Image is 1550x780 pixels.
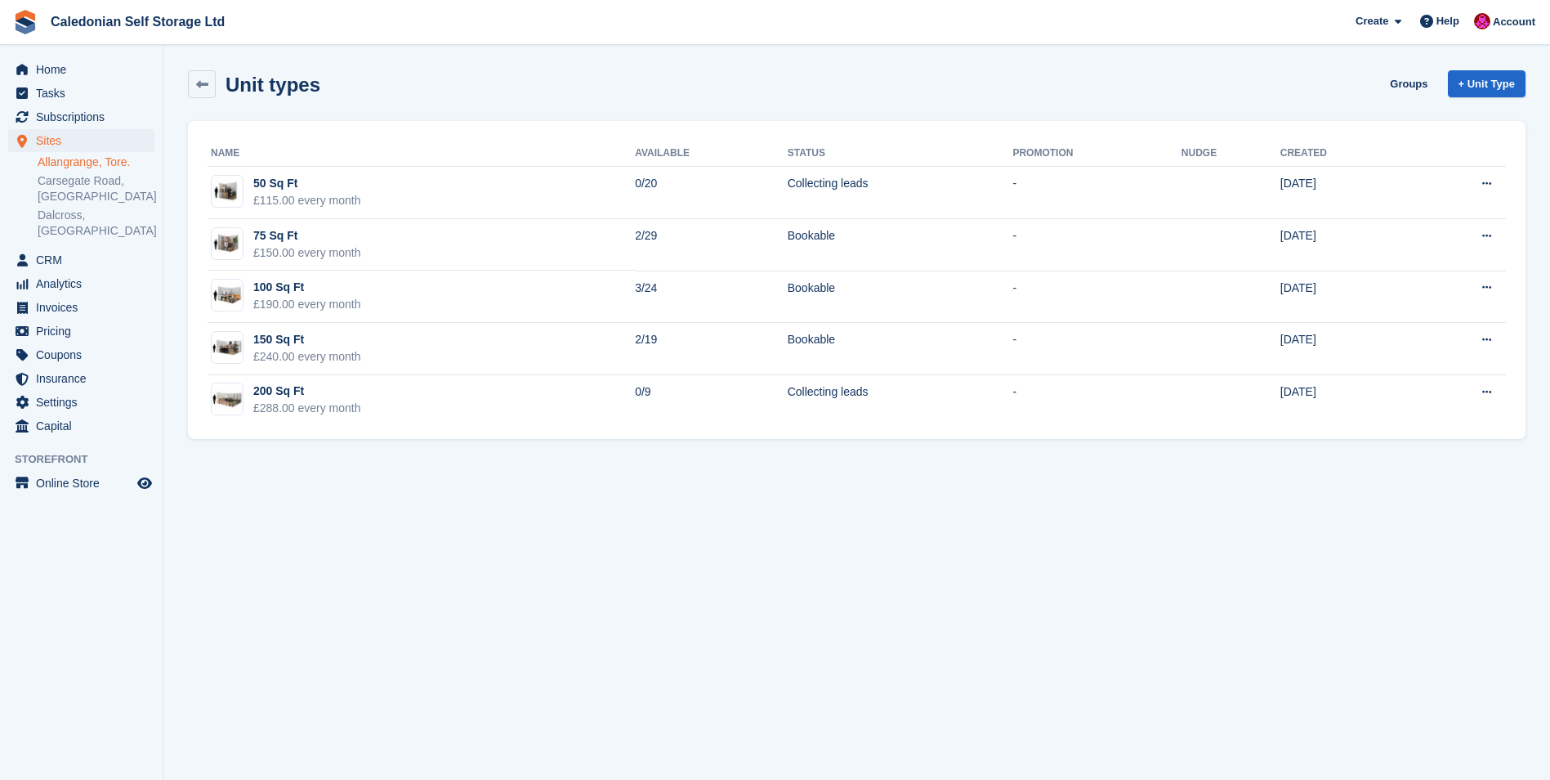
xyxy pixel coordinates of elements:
[8,320,154,343] a: menu
[635,323,788,375] td: 2/19
[635,167,788,219] td: 0/20
[8,367,154,390] a: menu
[1280,167,1410,219] td: [DATE]
[8,105,154,128] a: menu
[788,271,1013,323] td: Bookable
[36,391,134,414] span: Settings
[212,336,243,360] img: 150-sqft-unit.jpg
[788,141,1013,167] th: Status
[1280,375,1410,427] td: [DATE]
[1280,141,1410,167] th: Created
[1356,13,1388,29] span: Create
[1436,13,1459,29] span: Help
[36,58,134,81] span: Home
[38,155,154,170] a: Allangrange, Tore.
[8,249,154,271] a: menu
[788,323,1013,375] td: Bookable
[1493,14,1535,30] span: Account
[8,129,154,152] a: menu
[253,383,361,400] div: 200 Sq Ft
[36,320,134,343] span: Pricing
[212,231,243,255] img: 64-sqft-unit.jpg
[13,10,38,34] img: stora-icon-8386f47178a22dfd0bd8f6a31ec36ba5ce8667c1dd55bd0f319d3a0aa187defe.svg
[1280,271,1410,323] td: [DATE]
[1012,271,1181,323] td: -
[253,192,361,209] div: £115.00 every month
[135,473,154,493] a: Preview store
[15,451,163,468] span: Storefront
[36,105,134,128] span: Subscriptions
[44,8,231,35] a: Caledonian Self Storage Ltd
[212,388,243,411] img: 200-sqft-unit.jpg
[253,279,361,296] div: 100 Sq Ft
[8,82,154,105] a: menu
[36,272,134,295] span: Analytics
[8,58,154,81] a: menu
[8,296,154,319] a: menu
[788,219,1013,271] td: Bookable
[8,343,154,366] a: menu
[1012,167,1181,219] td: -
[1012,219,1181,271] td: -
[635,375,788,427] td: 0/9
[1383,70,1434,97] a: Groups
[36,343,134,366] span: Coupons
[8,415,154,437] a: menu
[38,208,154,239] a: Dalcross, [GEOGRAPHIC_DATA]
[1012,323,1181,375] td: -
[253,348,361,365] div: £240.00 every month
[1474,13,1490,29] img: Donald Mathieson
[1012,141,1181,167] th: Promotion
[253,175,361,192] div: 50 Sq Ft
[36,296,134,319] span: Invoices
[8,472,154,495] a: menu
[253,296,361,313] div: £190.00 every month
[36,129,134,152] span: Sites
[208,141,635,167] th: Name
[1012,375,1181,427] td: -
[635,219,788,271] td: 2/29
[36,367,134,390] span: Insurance
[212,284,243,307] img: 100-sqft-unit.jpg
[635,141,788,167] th: Available
[38,173,154,204] a: Carsegate Road, [GEOGRAPHIC_DATA]
[253,400,361,417] div: £288.00 every month
[1448,70,1525,97] a: + Unit Type
[36,249,134,271] span: CRM
[226,74,320,96] h2: Unit types
[36,82,134,105] span: Tasks
[36,415,134,437] span: Capital
[1280,219,1410,271] td: [DATE]
[253,244,361,262] div: £150.00 every month
[635,271,788,323] td: 3/24
[253,331,361,348] div: 150 Sq Ft
[253,227,361,244] div: 75 Sq Ft
[788,167,1013,219] td: Collecting leads
[8,272,154,295] a: menu
[8,391,154,414] a: menu
[212,180,243,204] img: 32-sqft-unit.jpg
[1181,141,1280,167] th: Nudge
[1280,323,1410,375] td: [DATE]
[788,375,1013,427] td: Collecting leads
[36,472,134,495] span: Online Store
